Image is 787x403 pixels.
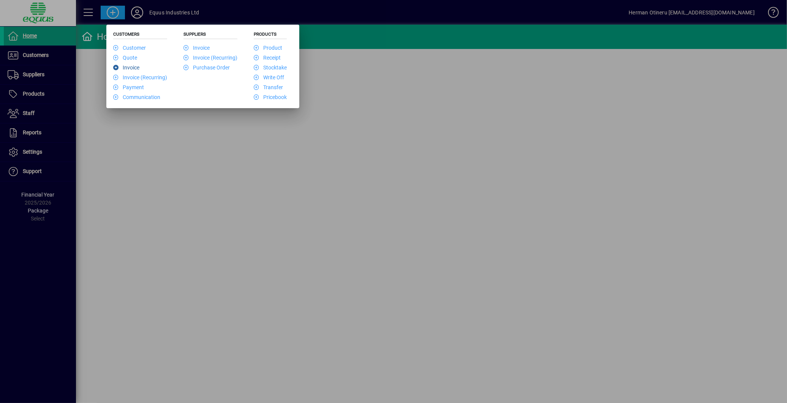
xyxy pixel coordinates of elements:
a: Communication [113,94,160,100]
a: Customer [113,45,146,51]
h5: Products [254,31,287,39]
h5: Suppliers [183,31,237,39]
a: Invoice (Recurring) [113,74,167,80]
a: Write Off [254,74,284,80]
a: Quote [113,55,137,61]
a: Invoice (Recurring) [183,55,237,61]
a: Pricebook [254,94,287,100]
a: Payment [113,84,144,90]
a: Transfer [254,84,283,90]
a: Receipt [254,55,281,61]
h5: Customers [113,31,167,39]
a: Product [254,45,282,51]
a: Invoice [113,65,139,71]
a: Stocktake [254,65,287,71]
a: Invoice [183,45,210,51]
a: Purchase Order [183,65,230,71]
